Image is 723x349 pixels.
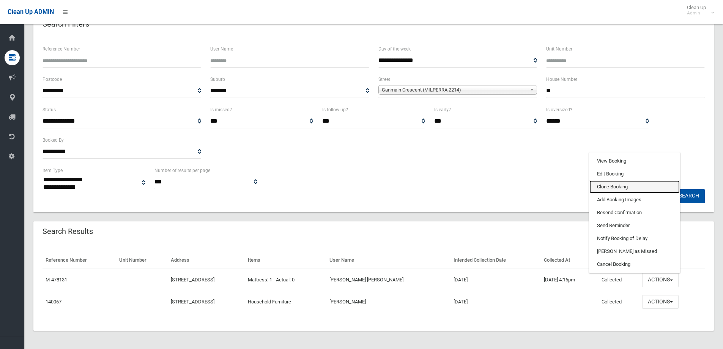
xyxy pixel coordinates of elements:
a: M-478131 [46,277,67,283]
td: Mattress: 1 - Actual: 0 [245,269,326,291]
td: [DATE] [450,291,541,313]
a: Cancel Booking [589,258,680,271]
td: Household Furniture [245,291,326,313]
label: Item Type [43,166,63,175]
td: [PERSON_NAME] [326,291,450,313]
label: House Number [546,75,577,84]
label: Is follow up? [322,106,348,114]
a: [STREET_ADDRESS] [171,277,214,283]
label: Is early? [434,106,451,114]
a: Resend Confirmation [589,206,680,219]
a: 140067 [46,299,61,305]
td: Collected [599,269,639,291]
a: Edit Booking [589,167,680,180]
td: Collected [599,291,639,313]
th: Reference Number [43,252,116,269]
a: Send Reminder [589,219,680,232]
th: Items [245,252,326,269]
label: Booked By [43,136,64,144]
button: Search [673,189,705,203]
label: Reference Number [43,45,80,53]
a: [STREET_ADDRESS] [171,299,214,305]
label: Status [43,106,56,114]
span: Clean Up [683,5,714,16]
td: [PERSON_NAME] [PERSON_NAME] [326,269,450,291]
th: Collected At [541,252,599,269]
button: Actions [642,273,679,287]
label: User Name [210,45,233,53]
label: Day of the week [378,45,411,53]
label: Street [378,75,390,84]
a: Clone Booking [589,180,680,193]
span: Clean Up ADMIN [8,8,54,16]
button: Actions [642,295,679,309]
label: Postcode [43,75,62,84]
td: [DATE] [450,269,541,291]
header: Search Results [33,224,102,239]
a: [PERSON_NAME] as Missed [589,245,680,258]
label: Is missed? [210,106,232,114]
th: Address [168,252,245,269]
th: User Name [326,252,450,269]
a: View Booking [589,155,680,167]
a: Notify Booking of Delay [589,232,680,245]
label: Unit Number [546,45,572,53]
label: Suburb [210,75,225,84]
span: Ganmain Crescent (MILPERRA 2214) [382,85,527,95]
th: Intended Collection Date [450,252,541,269]
label: Is oversized? [546,106,572,114]
th: Unit Number [116,252,168,269]
label: Number of results per page [154,166,210,175]
td: [DATE] 4:16pm [541,269,599,291]
a: Add Booking Images [589,193,680,206]
small: Admin [687,10,706,16]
